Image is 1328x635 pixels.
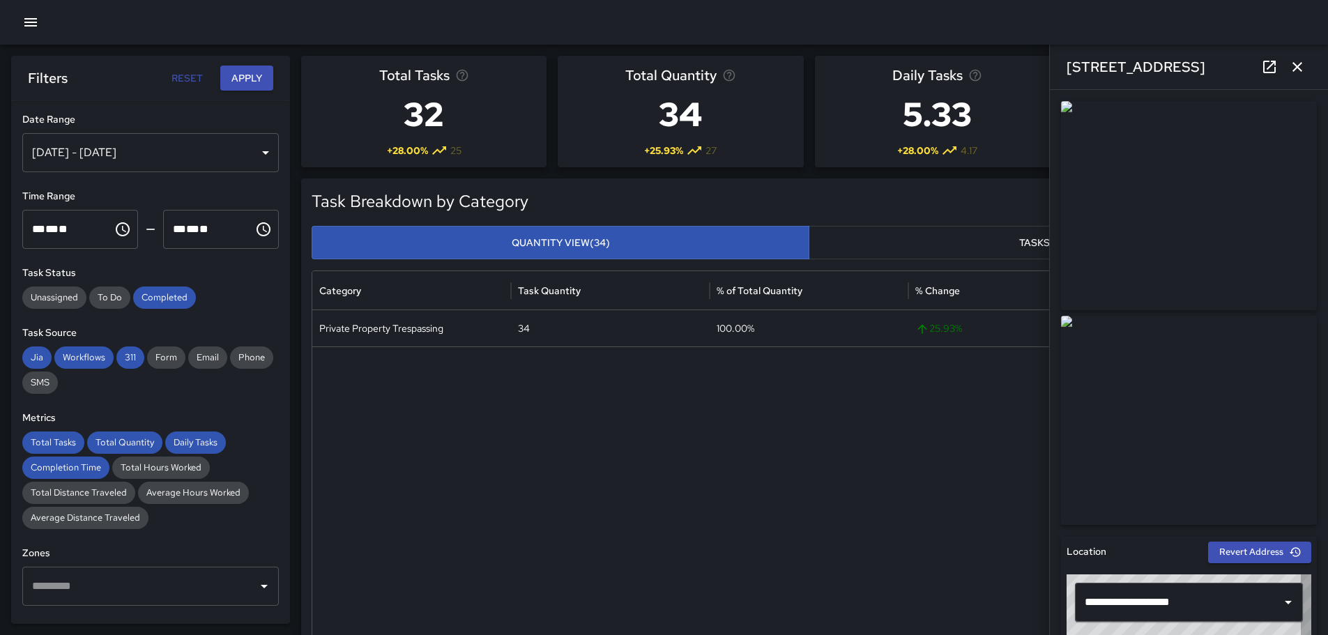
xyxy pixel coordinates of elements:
[892,86,982,142] h3: 5.33
[199,224,208,234] span: Meridiem
[625,86,736,142] h3: 34
[54,351,114,365] span: Workflows
[455,68,469,82] svg: Total number of tasks in the selected period, compared to the previous period.
[22,351,52,365] span: Jia
[116,346,144,369] div: 311
[717,284,802,297] div: % of Total Quantity
[915,284,960,297] div: % Change
[897,144,938,158] span: + 28.00 %
[644,144,683,158] span: + 25.93 %
[312,190,1056,213] h5: Task Breakdown by Category
[186,224,199,234] span: Minutes
[28,67,68,89] h6: Filters
[915,311,1100,346] span: 25.93 %
[133,291,196,305] span: Completed
[22,372,58,394] div: SMS
[89,286,130,309] div: To Do
[45,224,59,234] span: Minutes
[22,436,84,450] span: Total Tasks
[173,224,186,234] span: Hours
[968,68,982,82] svg: Average number of tasks per day in the selected period, compared to the previous period.
[809,226,1306,260] button: Tasks View(32)
[165,431,226,454] div: Daily Tasks
[22,266,279,281] h6: Task Status
[22,511,148,525] span: Average Distance Traveled
[22,189,279,204] h6: Time Range
[705,144,717,158] span: 27
[22,346,52,369] div: Jia
[22,411,279,426] h6: Metrics
[722,68,736,82] svg: Total task quantity in the selected period, compared to the previous period.
[450,144,461,158] span: 25
[961,144,977,158] span: 4.17
[147,351,185,365] span: Form
[518,284,581,297] div: Task Quantity
[22,286,86,309] div: Unassigned
[22,376,58,390] span: SMS
[625,64,717,86] span: Total Quantity
[32,224,45,234] span: Hours
[54,346,114,369] div: Workflows
[312,310,511,346] div: Private Property Trespassing
[165,66,209,91] button: Reset
[116,351,144,365] span: 311
[22,546,279,561] h6: Zones
[138,486,249,500] span: Average Hours Worked
[22,457,109,479] div: Completion Time
[319,284,361,297] div: Category
[511,310,710,346] div: 34
[109,215,137,243] button: Choose time, selected time is 12:00 AM
[220,66,273,91] button: Apply
[254,576,274,596] button: Open
[138,482,249,504] div: Average Hours Worked
[89,291,130,305] span: To Do
[230,351,273,365] span: Phone
[379,64,450,86] span: Total Tasks
[892,64,963,86] span: Daily Tasks
[312,226,809,260] button: Quantity View(34)
[22,486,135,500] span: Total Distance Traveled
[188,351,227,365] span: Email
[230,346,273,369] div: Phone
[165,436,226,450] span: Daily Tasks
[22,482,135,504] div: Total Distance Traveled
[112,461,210,475] span: Total Hours Worked
[59,224,68,234] span: Meridiem
[22,112,279,128] h6: Date Range
[379,86,469,142] h3: 32
[112,457,210,479] div: Total Hours Worked
[387,144,428,158] span: + 28.00 %
[250,215,277,243] button: Choose time, selected time is 11:59 PM
[87,431,162,454] div: Total Quantity
[188,346,227,369] div: Email
[22,326,279,341] h6: Task Source
[22,507,148,529] div: Average Distance Traveled
[147,346,185,369] div: Form
[710,310,908,346] div: 100.00%
[22,133,279,172] div: [DATE] - [DATE]
[22,461,109,475] span: Completion Time
[22,431,84,454] div: Total Tasks
[22,291,86,305] span: Unassigned
[133,286,196,309] div: Completed
[87,436,162,450] span: Total Quantity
